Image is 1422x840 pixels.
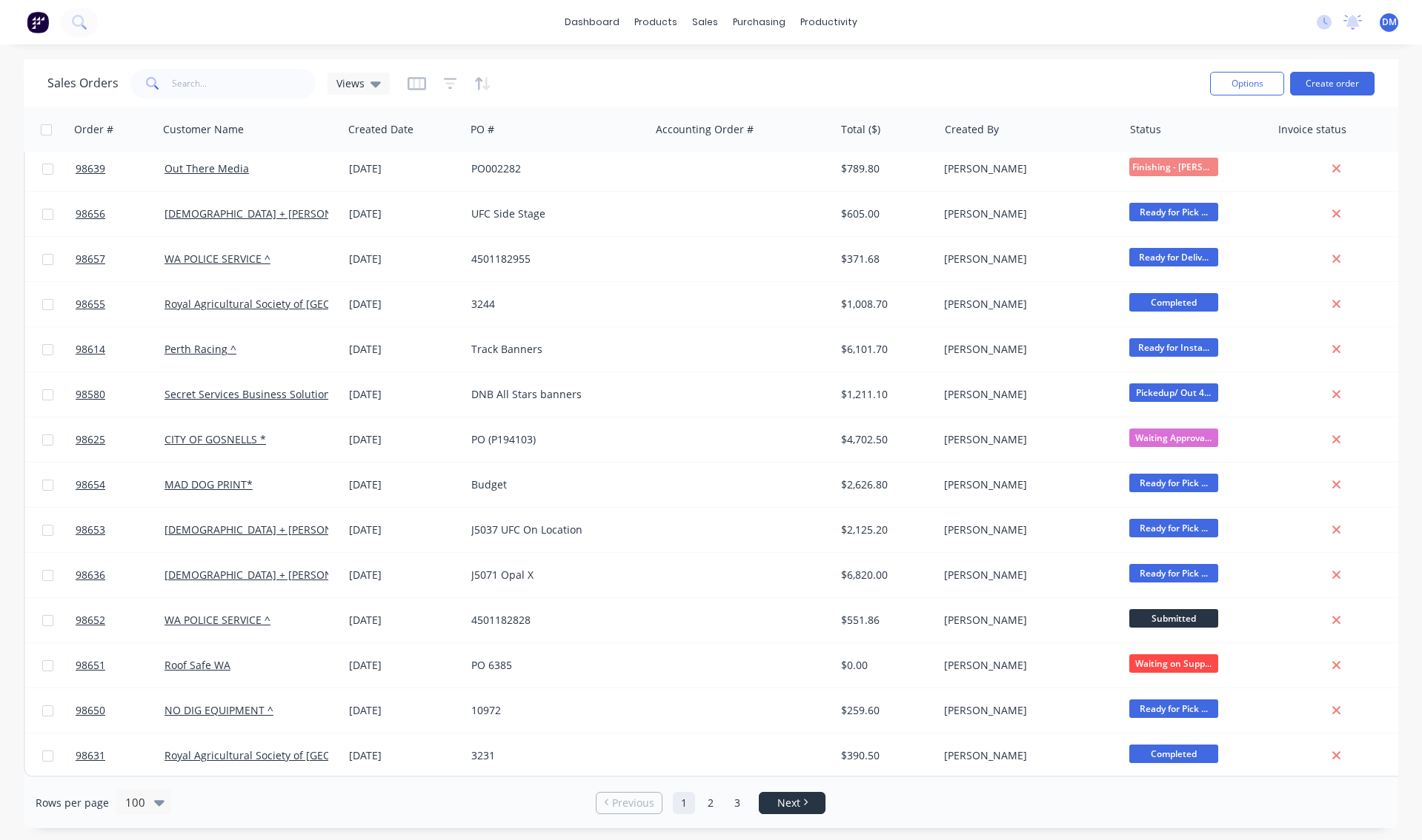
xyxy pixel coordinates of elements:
[165,658,230,672] a: Roof Safe WA
[349,161,459,176] div: [DATE]
[349,748,459,763] div: [DATE]
[349,523,459,537] div: [DATE]
[76,297,105,312] span: 98655
[590,792,831,814] ul: Pagination
[471,658,636,673] div: PO 6385
[793,11,865,33] div: productivity
[471,432,636,447] div: PO (P194103)
[349,568,459,582] div: [DATE]
[165,252,270,266] a: WA POLICE SERVICE ^
[349,658,459,673] div: [DATE]
[471,477,636,492] div: Budget
[944,206,1109,221] div: [PERSON_NAME]
[471,613,636,628] div: 4501182828
[725,11,793,33] div: purchasing
[944,613,1109,628] div: [PERSON_NAME]
[76,688,165,733] a: 98650
[76,161,105,176] span: 98639
[348,122,413,137] div: Created Date
[76,477,105,492] span: 98654
[627,11,685,33] div: products
[471,297,636,312] div: 3244
[471,122,494,137] div: PO #
[349,387,459,402] div: [DATE]
[76,658,105,673] span: 98651
[349,297,459,312] div: [DATE]
[1129,158,1218,176] span: Finishing - [PERSON_NAME]...
[841,523,928,537] div: $2,125.20
[1129,654,1218,673] span: Waiting on Supp...
[944,703,1109,718] div: [PERSON_NAME]
[1382,16,1397,29] span: DM
[349,342,459,357] div: [DATE]
[944,161,1109,176] div: [PERSON_NAME]
[841,432,928,447] div: $4,702.50
[944,387,1109,402] div: [PERSON_NAME]
[165,703,273,717] a: NO DIG EQUIPMENT ^
[76,327,165,372] a: 98614
[76,147,165,191] a: 98639
[165,342,236,356] a: Perth Racing ^
[76,252,105,266] span: 98657
[1129,383,1218,402] span: Pickedup/ Out 4...
[349,252,459,266] div: [DATE]
[165,613,270,627] a: WA POLICE SERVICE ^
[165,432,266,446] a: CITY OF GOSNELLS *
[47,76,119,90] h1: Sales Orders
[944,252,1109,266] div: [PERSON_NAME]
[1278,122,1346,137] div: Invoice status
[76,342,105,357] span: 98614
[349,613,459,628] div: [DATE]
[557,11,627,33] a: dashboard
[944,748,1109,763] div: [PERSON_NAME]
[471,206,636,221] div: UFC Side Stage
[76,387,105,402] span: 98580
[172,69,316,98] input: Search...
[165,161,249,175] a: Out There Media
[76,568,105,582] span: 98636
[841,703,928,718] div: $259.60
[700,792,722,814] a: Page 2
[841,658,928,673] div: $0.00
[349,206,459,221] div: [DATE]
[471,161,636,176] div: PO002282
[163,122,244,137] div: Customer Name
[1129,609,1218,628] span: Submitted
[1129,429,1218,447] span: Waiting Approva...
[1130,122,1161,137] div: Status
[76,237,165,281] a: 98657
[165,568,380,582] a: [DEMOGRAPHIC_DATA] + [PERSON_NAME] ^
[76,282,165,326] a: 98655
[685,11,725,33] div: sales
[349,477,459,492] div: [DATE]
[76,703,105,718] span: 98650
[76,432,105,447] span: 98625
[944,342,1109,357] div: [PERSON_NAME]
[760,796,825,810] a: Next page
[1129,248,1218,266] span: Ready for Deliv...
[1129,474,1218,492] span: Ready for Pick ...
[945,122,999,137] div: Created By
[165,748,408,762] a: Royal Agricultural Society of [GEOGRAPHIC_DATA]
[165,206,380,221] a: [DEMOGRAPHIC_DATA] + [PERSON_NAME] ^
[471,748,636,763] div: 3231
[841,387,928,402] div: $1,211.10
[471,387,636,402] div: DNB All Stars banners
[841,613,928,628] div: $551.86
[165,387,342,401] a: Secret Services Business Solutions*
[471,252,636,266] div: 4501182955
[1129,699,1218,718] span: Ready for Pick ...
[1290,72,1375,95] button: Create order
[944,568,1109,582] div: [PERSON_NAME]
[841,342,928,357] div: $6,101.70
[944,432,1109,447] div: [PERSON_NAME]
[349,703,459,718] div: [DATE]
[1129,745,1218,763] span: Completed
[1129,293,1218,312] span: Completed
[76,372,165,417] a: 98580
[944,297,1109,312] div: [PERSON_NAME]
[1129,564,1218,582] span: Ready for Pick ...
[673,792,695,814] a: Page 1 is your current page
[944,523,1109,537] div: [PERSON_NAME]
[76,417,165,462] a: 98625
